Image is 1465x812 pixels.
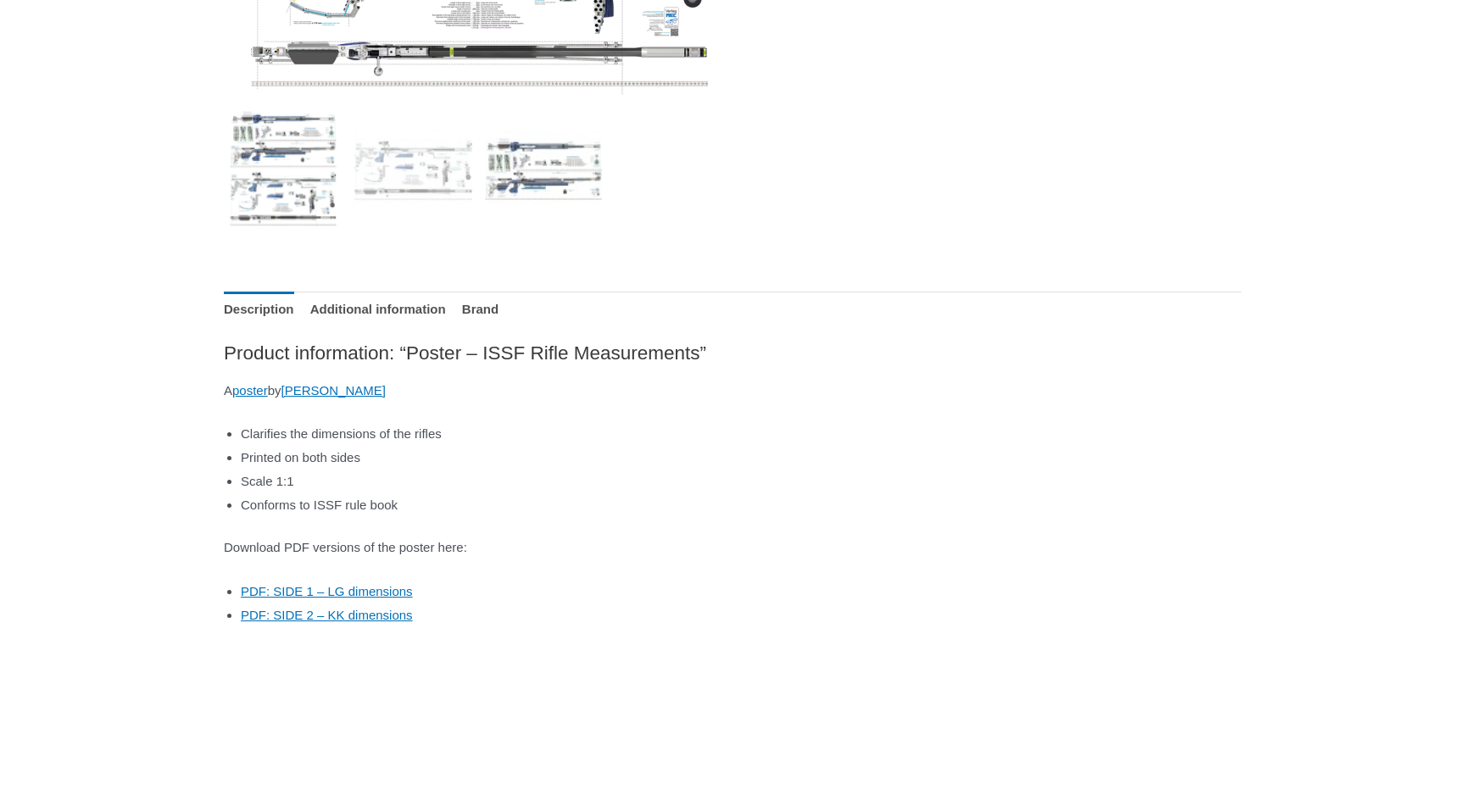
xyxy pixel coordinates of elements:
a: Brand [462,292,499,328]
a: PDF: SIDE 1 – LG dimensions [241,584,413,598]
a: [PERSON_NAME] [281,383,386,398]
img: Poster - ISSF Rifle Measurements [224,110,342,228]
img: Poster - ISSF Rifle Measurements - Image 3 [485,110,603,228]
h2: Product information: “Poster – ISSF Rifle Measurements” [224,341,1241,365]
a: PDF: SIDE 2 – KK dimensions [241,608,413,622]
a: Additional information [310,292,446,328]
li: Conforms to ISSF rule book [241,493,1241,517]
a: poster [232,383,268,398]
li: Clarifies the dimensions of the rifles [241,422,1241,446]
li: Scale 1:1 [241,470,1241,493]
a: Description [224,292,294,328]
li: Printed on both sides [241,446,1241,470]
p: Download PDF versions of the poster here: [224,536,1241,559]
p: A by [224,379,1241,403]
img: Poster - ISSF Rifle Measurements - Image 2 [354,110,472,228]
